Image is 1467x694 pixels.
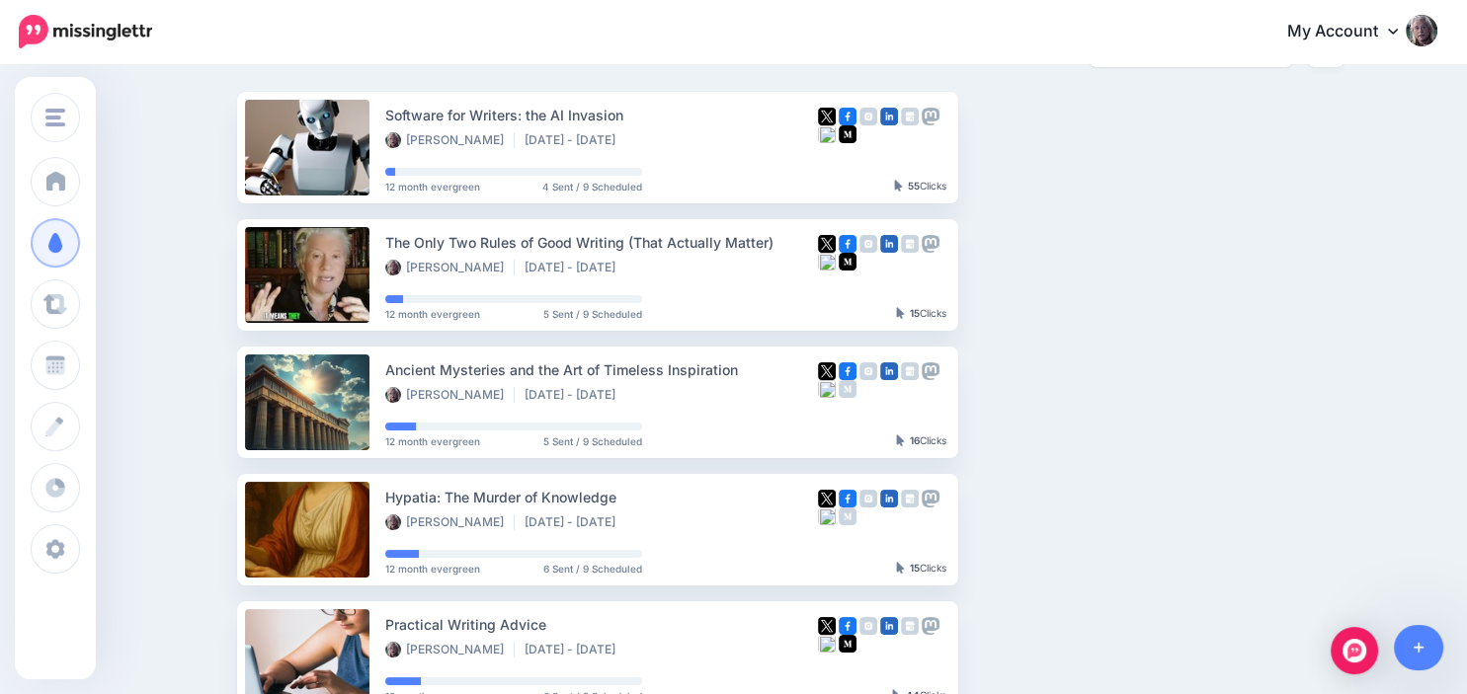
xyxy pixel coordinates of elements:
[818,108,836,125] img: twitter-square.png
[839,507,856,525] img: medium-grey-square.png
[896,308,946,320] div: Clicks
[385,514,515,530] li: [PERSON_NAME]
[839,380,856,398] img: medium-grey-square.png
[525,132,625,148] li: [DATE] - [DATE]
[901,235,919,253] img: google_business-grey-square.png
[385,358,818,381] div: Ancient Mysteries and the Art of Timeless Inspiration
[839,235,856,253] img: facebook-square.png
[839,362,856,380] img: facebook-square.png
[818,490,836,507] img: twitter-square.png
[894,181,946,193] div: Clicks
[859,362,877,380] img: instagram-grey-square.png
[896,562,905,574] img: pointer-grey-darker.png
[385,387,515,403] li: [PERSON_NAME]
[859,235,877,253] img: instagram-grey-square.png
[385,104,818,126] div: Software for Writers: the AI Invasion
[385,486,818,508] div: Hypatia: The Murder of Knowledge
[818,507,836,525] img: bluesky-grey-square.png
[385,132,515,148] li: [PERSON_NAME]
[543,436,642,446] span: 5 Sent / 9 Scheduled
[839,253,856,270] img: medium-square.png
[385,613,818,636] div: Practical Writing Advice
[1267,8,1437,56] a: My Account
[839,490,856,507] img: facebook-square.png
[525,642,625,657] li: [DATE] - [DATE]
[894,180,903,192] img: pointer-grey-darker.png
[910,434,920,446] b: 16
[901,108,919,125] img: google_business-grey-square.png
[818,253,836,270] img: bluesky-grey-square.png
[385,309,480,319] span: 12 month evergreen
[896,563,946,575] div: Clicks
[543,564,642,574] span: 6 Sent / 9 Scheduled
[525,260,625,275] li: [DATE] - [DATE]
[901,362,919,380] img: google_business-grey-square.png
[896,434,905,446] img: pointer-grey-darker.png
[818,362,836,380] img: twitter-square.png
[542,182,642,192] span: 4 Sent / 9 Scheduled
[525,387,625,403] li: [DATE] - [DATE]
[859,490,877,507] img: instagram-grey-square.png
[880,362,898,380] img: linkedin-square.png
[859,108,877,125] img: instagram-grey-square.png
[385,231,818,254] div: The Only Two Rules of Good Writing (That Actually Matter)
[385,642,515,657] li: [PERSON_NAME]
[818,617,836,635] img: twitter-square.png
[385,436,480,446] span: 12 month evergreen
[901,617,919,635] img: google_business-grey-square.png
[839,125,856,143] img: medium-square.png
[859,617,877,635] img: instagram-grey-square.png
[922,617,939,635] img: mastodon-grey-square.png
[880,490,898,507] img: linkedin-square.png
[818,235,836,253] img: twitter-square.png
[880,617,898,635] img: linkedin-square.png
[839,108,856,125] img: facebook-square.png
[922,235,939,253] img: mastodon-grey-square.png
[839,617,856,635] img: facebook-square.png
[385,260,515,275] li: [PERSON_NAME]
[818,125,836,143] img: bluesky-grey-square.png
[385,564,480,574] span: 12 month evergreen
[908,180,920,192] b: 55
[543,309,642,319] span: 5 Sent / 9 Scheduled
[910,562,920,574] b: 15
[922,362,939,380] img: mastodon-grey-square.png
[45,109,65,126] img: menu.png
[818,380,836,398] img: bluesky-grey-square.png
[922,108,939,125] img: mastodon-grey-square.png
[818,635,836,653] img: bluesky-grey-square.png
[922,490,939,507] img: mastodon-grey-square.png
[385,182,480,192] span: 12 month evergreen
[880,235,898,253] img: linkedin-square.png
[1331,627,1378,674] div: Open Intercom Messenger
[910,307,920,319] b: 15
[19,15,152,48] img: Missinglettr
[896,435,946,447] div: Clicks
[901,490,919,507] img: google_business-grey-square.png
[880,108,898,125] img: linkedin-square.png
[896,307,905,319] img: pointer-grey-darker.png
[839,635,856,653] img: medium-square.png
[525,514,625,530] li: [DATE] - [DATE]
